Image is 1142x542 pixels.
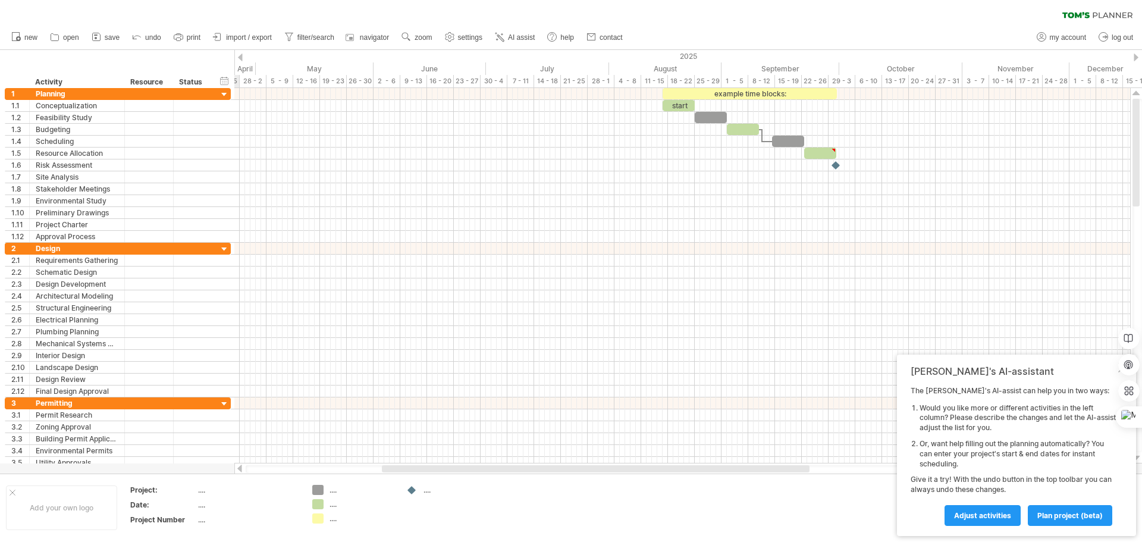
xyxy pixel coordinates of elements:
[89,30,123,45] a: save
[609,62,721,75] div: August 2025
[909,75,936,87] div: 20 - 24
[11,350,29,361] div: 2.9
[1069,75,1096,87] div: 1 - 5
[1096,75,1123,87] div: 8 - 12
[179,76,205,88] div: Status
[11,219,29,230] div: 1.11
[36,314,118,325] div: Electrical Planning
[11,409,29,421] div: 3.1
[882,75,909,87] div: 13 - 17
[36,112,118,123] div: Feasibility Study
[989,75,1016,87] div: 10 - 14
[36,243,118,254] div: Design
[281,30,338,45] a: filter/search
[11,171,29,183] div: 1.7
[663,88,837,99] div: example time blocks:
[1037,511,1103,520] span: plan project (beta)
[11,243,29,254] div: 2
[11,290,29,302] div: 2.4
[36,207,118,218] div: Preliminary Drawings
[36,445,118,456] div: Environmental Permits
[320,75,347,87] div: 19 - 23
[36,171,118,183] div: Site Analysis
[11,183,29,195] div: 1.8
[36,457,118,468] div: Utility Approvals
[11,267,29,278] div: 2.2
[920,439,1116,469] li: Or, want help filling out the planning automatically? You can enter your project's start & end da...
[130,515,196,525] div: Project Number
[458,33,482,42] span: settings
[802,75,829,87] div: 22 - 26
[36,278,118,290] div: Design Development
[11,159,29,171] div: 1.6
[256,62,374,75] div: May 2025
[855,75,882,87] div: 6 - 10
[423,485,488,495] div: ....
[11,278,29,290] div: 2.3
[6,485,117,530] div: Add your own logo
[962,62,1069,75] div: November 2025
[130,485,196,495] div: Project:
[954,511,1011,520] span: Adjust activities
[11,362,29,373] div: 2.10
[36,326,118,337] div: Plumbing Planning
[721,75,748,87] div: 1 - 5
[911,386,1116,525] div: The [PERSON_NAME]'s AI-assist can help you in two ways: Give it a try! With the undo button in th...
[347,75,374,87] div: 26 - 30
[11,338,29,349] div: 2.8
[11,136,29,147] div: 1.4
[11,124,29,135] div: 1.3
[36,397,118,409] div: Permitting
[36,409,118,421] div: Permit Research
[748,75,775,87] div: 8 - 12
[11,445,29,456] div: 3.4
[240,75,266,87] div: 28 - 2
[8,30,41,45] a: new
[721,62,839,75] div: September 2025
[11,421,29,433] div: 3.2
[36,267,118,278] div: Schematic Design
[11,433,29,444] div: 3.3
[486,62,609,75] div: July 2025
[36,386,118,397] div: Final Design Approval
[36,421,118,433] div: Zoning Approval
[11,374,29,385] div: 2.11
[226,33,272,42] span: import / export
[775,75,802,87] div: 15 - 19
[1050,33,1086,42] span: my account
[36,100,118,111] div: Conceptualization
[35,76,118,88] div: Activity
[187,33,200,42] span: print
[936,75,962,87] div: 27 - 31
[1112,33,1133,42] span: log out
[198,500,298,510] div: ....
[1034,30,1090,45] a: my account
[36,124,118,135] div: Budgeting
[492,30,538,45] a: AI assist
[11,397,29,409] div: 3
[36,195,118,206] div: Environmental Study
[47,30,83,45] a: open
[36,231,118,242] div: Approval Process
[454,75,481,87] div: 23 - 27
[11,231,29,242] div: 1.12
[11,112,29,123] div: 1.2
[171,30,204,45] a: print
[11,100,29,111] div: 1.1
[36,362,118,373] div: Landscape Design
[442,30,486,45] a: settings
[36,433,118,444] div: Building Permit Application
[36,148,118,159] div: Resource Allocation
[129,30,165,45] a: undo
[588,75,614,87] div: 28 - 1
[130,76,167,88] div: Resource
[400,75,427,87] div: 9 - 13
[11,148,29,159] div: 1.5
[36,350,118,361] div: Interior Design
[1096,30,1137,45] a: log out
[11,302,29,314] div: 2.5
[293,75,320,87] div: 12 - 16
[330,513,394,524] div: ....
[36,374,118,385] div: Design Review
[1028,505,1112,526] a: plan project (beta)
